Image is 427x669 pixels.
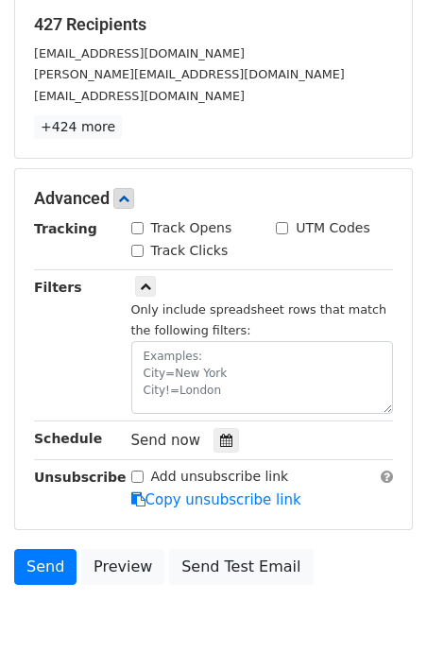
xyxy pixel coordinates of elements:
[131,432,201,449] span: Send now
[131,491,301,508] a: Copy unsubscribe link
[34,115,122,139] a: +424 more
[34,221,97,236] strong: Tracking
[34,14,393,35] h5: 427 Recipients
[34,431,102,446] strong: Schedule
[151,218,232,238] label: Track Opens
[34,46,245,60] small: [EMAIL_ADDRESS][DOMAIN_NAME]
[151,241,229,261] label: Track Clicks
[81,549,164,585] a: Preview
[333,578,427,669] iframe: Chat Widget
[34,280,82,295] strong: Filters
[34,470,127,485] strong: Unsubscribe
[14,549,77,585] a: Send
[34,89,245,103] small: [EMAIL_ADDRESS][DOMAIN_NAME]
[131,302,387,338] small: Only include spreadsheet rows that match the following filters:
[296,218,369,238] label: UTM Codes
[34,67,345,81] small: [PERSON_NAME][EMAIL_ADDRESS][DOMAIN_NAME]
[169,549,313,585] a: Send Test Email
[151,467,289,487] label: Add unsubscribe link
[34,188,393,209] h5: Advanced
